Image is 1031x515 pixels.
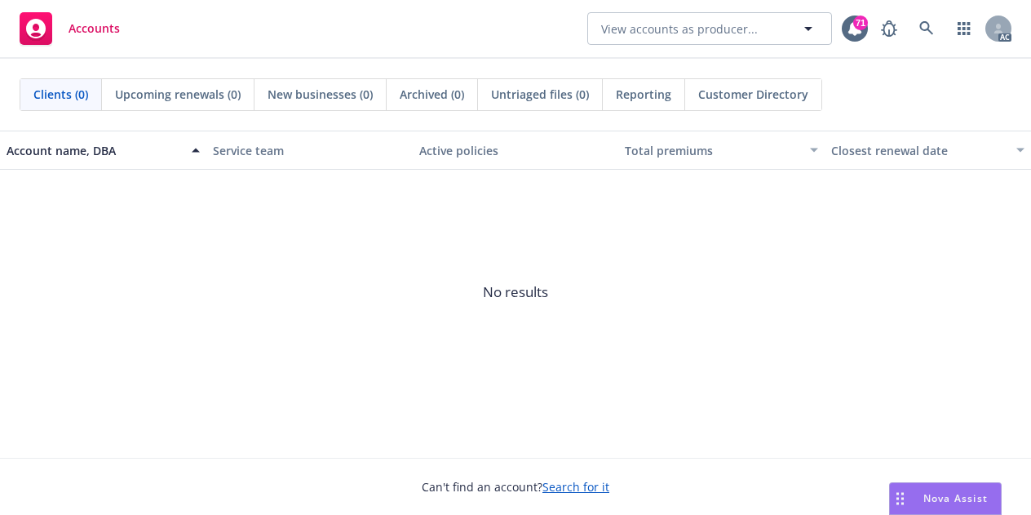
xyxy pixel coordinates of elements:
span: View accounts as producer... [601,20,758,38]
span: Accounts [69,22,120,35]
span: New businesses (0) [268,86,373,103]
div: 71 [853,16,868,30]
span: Untriaged files (0) [491,86,589,103]
a: Switch app [948,12,980,45]
button: Closest renewal date [825,131,1031,170]
span: Archived (0) [400,86,464,103]
div: Active policies [419,142,613,159]
span: Customer Directory [698,86,808,103]
button: View accounts as producer... [587,12,832,45]
span: Nova Assist [923,491,988,505]
button: Nova Assist [889,482,1002,515]
button: Active policies [413,131,619,170]
div: Service team [213,142,406,159]
span: Upcoming renewals (0) [115,86,241,103]
a: Report a Bug [873,12,905,45]
span: Clients (0) [33,86,88,103]
span: Can't find an account? [422,478,609,495]
div: Account name, DBA [7,142,182,159]
a: Accounts [13,6,126,51]
span: Reporting [616,86,671,103]
div: Drag to move [890,483,910,514]
button: Total premiums [618,131,825,170]
div: Closest renewal date [831,142,1007,159]
div: Total premiums [625,142,800,159]
button: Service team [206,131,413,170]
a: Search for it [542,479,609,495]
a: Search [910,12,943,45]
